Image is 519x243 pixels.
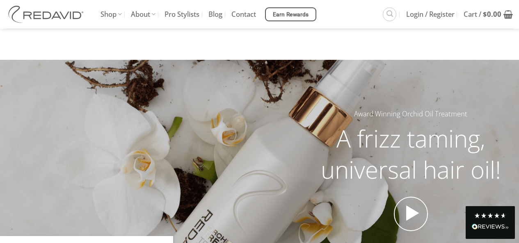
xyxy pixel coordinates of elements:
h5: Award Winning Orchid Oil Treatment [309,109,513,120]
span: Cart / [464,4,501,25]
span: Earn Rewards [273,10,309,19]
span: $ [483,9,487,19]
span: Login / Register [406,4,455,25]
div: Read All Reviews [472,222,509,233]
bdi: 0.00 [483,9,501,19]
img: REVIEWS.io [472,224,509,229]
h2: A frizz taming, universal hair oil! [309,123,513,185]
div: 4.8 Stars [474,212,507,219]
div: Read All Reviews [466,206,515,239]
img: REDAVID Salon Products | United States [6,6,88,23]
a: Search [383,7,396,21]
a: Earn Rewards [265,7,316,21]
a: Open video in lightbox [394,197,428,231]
